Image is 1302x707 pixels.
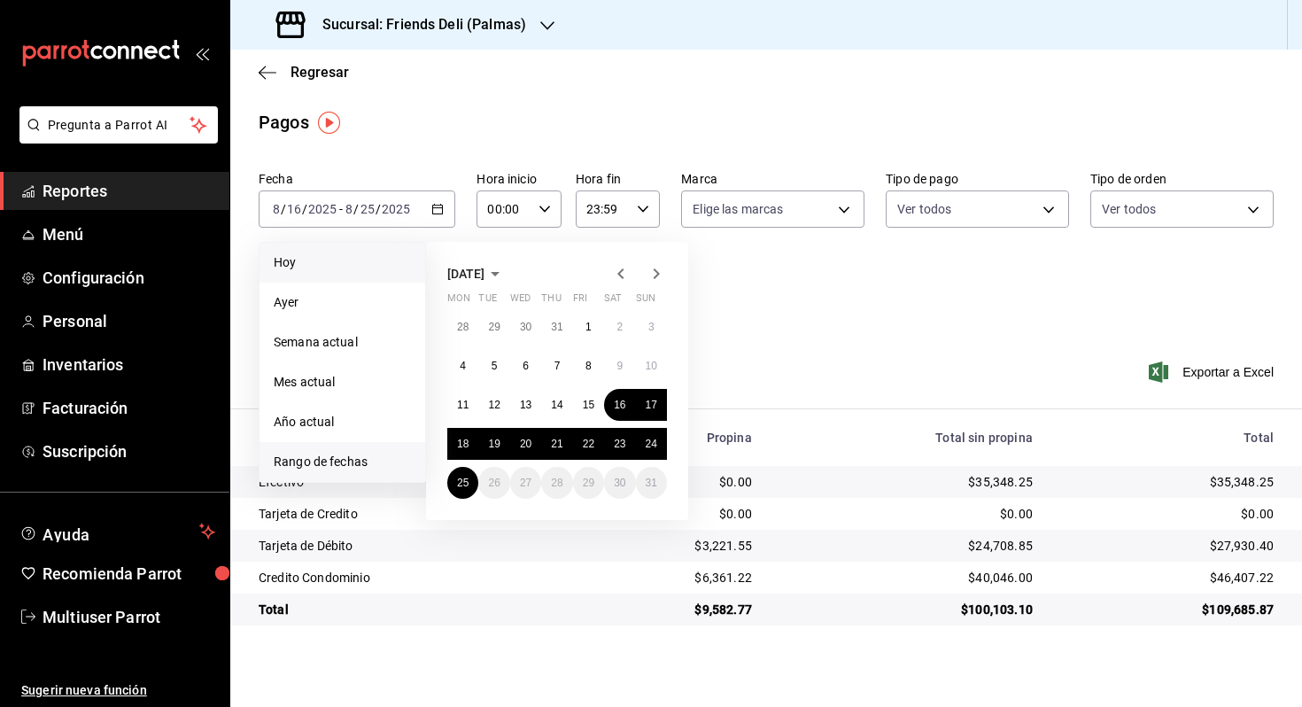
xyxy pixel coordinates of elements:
button: Exportar a Excel [1152,361,1274,383]
button: July 28, 2025 [447,311,478,343]
abbr: August 9, 2025 [616,360,623,372]
span: Rango de fechas [274,453,411,471]
button: August 25, 2025 [447,467,478,499]
button: August 8, 2025 [573,350,604,382]
abbr: Sunday [636,292,655,311]
input: -- [272,202,281,216]
button: [DATE] [447,263,506,284]
abbr: August 4, 2025 [460,360,466,372]
div: $0.00 [1061,505,1274,523]
div: $27,930.40 [1061,537,1274,555]
span: / [281,202,286,216]
span: Configuración [43,266,215,290]
label: Fecha [259,173,455,185]
img: Tooltip marker [318,112,340,134]
abbr: August 15, 2025 [583,399,594,411]
button: July 29, 2025 [478,311,509,343]
abbr: August 17, 2025 [646,399,657,411]
button: August 7, 2025 [541,350,572,382]
div: Total [259,601,561,618]
abbr: Thursday [541,292,561,311]
span: Sugerir nueva función [21,681,215,700]
span: Reportes [43,179,215,203]
abbr: August 20, 2025 [520,438,531,450]
abbr: August 26, 2025 [488,477,500,489]
span: / [353,202,359,216]
abbr: August 27, 2025 [520,477,531,489]
button: August 27, 2025 [510,467,541,499]
abbr: August 7, 2025 [554,360,561,372]
input: -- [345,202,353,216]
span: Pregunta a Parrot AI [48,116,190,135]
abbr: July 31, 2025 [551,321,562,333]
abbr: August 21, 2025 [551,438,562,450]
span: Elige las marcas [693,200,783,218]
button: August 31, 2025 [636,467,667,499]
abbr: July 28, 2025 [457,321,469,333]
button: Pregunta a Parrot AI [19,106,218,144]
button: August 10, 2025 [636,350,667,382]
div: $6,361.22 [589,569,752,587]
div: $100,103.10 [780,601,1033,618]
span: / [302,202,307,216]
button: August 15, 2025 [573,389,604,421]
div: $40,046.00 [780,569,1033,587]
button: August 24, 2025 [636,428,667,460]
button: August 20, 2025 [510,428,541,460]
abbr: August 29, 2025 [583,477,594,489]
abbr: Friday [573,292,587,311]
button: August 2, 2025 [604,311,635,343]
abbr: August 24, 2025 [646,438,657,450]
abbr: August 19, 2025 [488,438,500,450]
button: August 23, 2025 [604,428,635,460]
button: open_drawer_menu [195,46,209,60]
abbr: August 12, 2025 [488,399,500,411]
button: August 19, 2025 [478,428,509,460]
span: Ayuda [43,521,192,542]
abbr: August 14, 2025 [551,399,562,411]
span: Multiuser Parrot [43,605,215,629]
span: [DATE] [447,267,484,281]
button: July 31, 2025 [541,311,572,343]
abbr: August 23, 2025 [614,438,625,450]
label: Hora fin [576,173,660,185]
button: August 16, 2025 [604,389,635,421]
div: $24,708.85 [780,537,1033,555]
button: Regresar [259,64,349,81]
span: Año actual [274,413,411,431]
input: -- [286,202,302,216]
button: August 6, 2025 [510,350,541,382]
abbr: Saturday [604,292,622,311]
input: ---- [307,202,337,216]
div: $35,348.25 [780,473,1033,491]
button: August 17, 2025 [636,389,667,421]
button: August 18, 2025 [447,428,478,460]
button: August 22, 2025 [573,428,604,460]
span: - [339,202,343,216]
input: -- [360,202,376,216]
button: August 12, 2025 [478,389,509,421]
abbr: August 11, 2025 [457,399,469,411]
span: Menú [43,222,215,246]
div: Pagos [259,109,309,136]
abbr: August 5, 2025 [492,360,498,372]
div: $46,407.22 [1061,569,1274,587]
span: Mes actual [274,373,411,392]
button: August 9, 2025 [604,350,635,382]
abbr: August 16, 2025 [614,399,625,411]
abbr: August 25, 2025 [457,477,469,489]
abbr: August 31, 2025 [646,477,657,489]
div: $0.00 [780,505,1033,523]
button: August 28, 2025 [541,467,572,499]
span: Suscripción [43,439,215,463]
span: Ver todos [897,200,951,218]
button: August 4, 2025 [447,350,478,382]
abbr: August 1, 2025 [585,321,592,333]
label: Tipo de pago [886,173,1069,185]
label: Tipo de orden [1090,173,1274,185]
span: Ver todos [1102,200,1156,218]
span: Regresar [291,64,349,81]
button: August 3, 2025 [636,311,667,343]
